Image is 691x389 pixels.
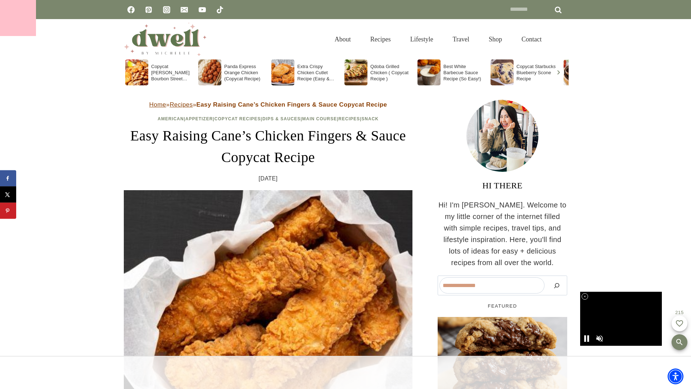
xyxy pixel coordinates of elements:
a: Appetizer [185,116,213,121]
a: Snack [361,116,379,121]
a: Email [177,3,191,17]
nav: Primary Navigation [325,28,551,51]
a: Main Course [302,116,337,121]
a: YouTube [195,3,209,17]
a: American [158,116,184,121]
a: Recipes [338,116,360,121]
a: Travel [443,28,479,51]
time: [DATE] [259,174,278,183]
a: Contact [512,28,551,51]
a: Dips & Sauces [262,116,301,121]
a: Instagram [159,3,174,17]
h5: FEATURED [438,303,567,310]
a: TikTok [213,3,227,17]
a: Shop [479,28,512,51]
a: About [325,28,361,51]
span: | | | | | | [158,116,379,121]
a: Lifestyle [401,28,443,51]
a: Pinterest [141,3,156,17]
div: Accessibility Menu [668,368,683,384]
strong: Easy Raising Cane’s Chicken Fingers & Sauce Copycat Recipe [196,101,387,108]
a: Recipes [170,101,193,108]
a: Recipes [361,28,401,51]
a: Facebook [124,3,138,17]
h3: HI THERE [438,179,567,192]
img: DWELL by michelle [124,23,207,56]
span: » » [149,101,387,108]
a: Copycat Recipes [214,116,261,121]
a: Home [149,101,166,108]
h1: Easy Raising Cane’s Chicken Fingers & Sauce Copycat Recipe [124,125,412,168]
p: Hi! I'm [PERSON_NAME]. Welcome to my little corner of the internet filled with simple recipes, tr... [438,199,567,268]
